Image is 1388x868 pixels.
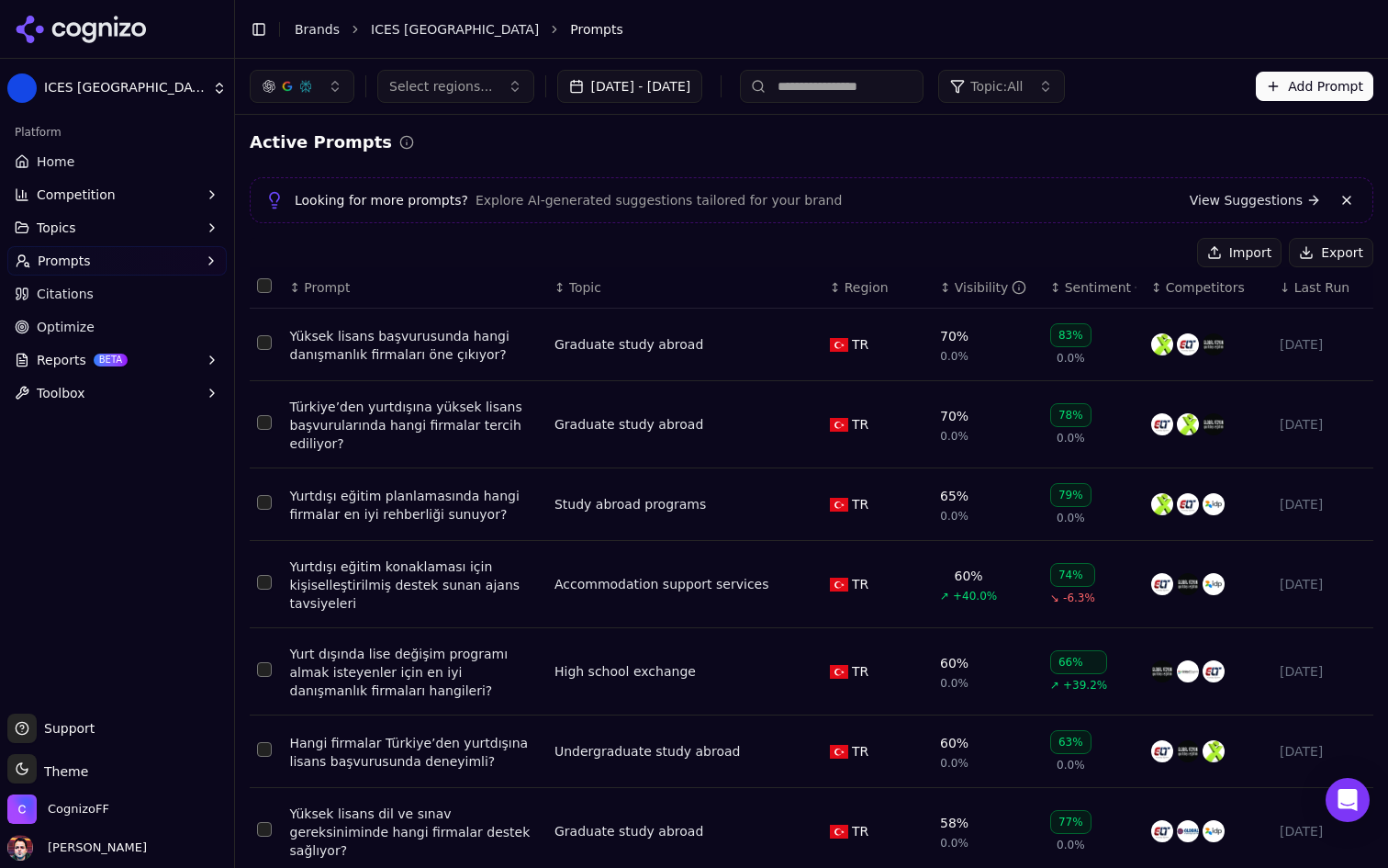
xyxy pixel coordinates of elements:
[1063,591,1095,605] span: -6.3%
[1336,189,1358,211] button: Dismiss banner
[1050,591,1059,605] span: ↘
[940,756,968,771] span: 0.0%
[7,73,37,103] img: ICES Turkey
[290,805,540,860] a: Yüksek lisans dil ve sınav gereksiniminde hangi firmalar destek sağlıyor?
[257,415,272,430] button: Select row 2
[554,415,703,434] a: Graduate study abroad
[295,22,340,37] a: Brands
[1177,660,1199,682] img: united towers
[7,835,147,861] button: Open user button
[852,415,868,434] span: TR
[823,267,933,309] th: Region
[1280,495,1366,513] div: [DATE]
[1151,660,1173,682] img: global vizyon
[940,278,1035,297] div: ↕Visibility
[554,335,703,354] div: Graduate study abroad
[554,742,740,761] a: Undergraduate study abroad
[37,384,85,402] span: Toolbox
[257,495,272,510] button: Select row 3
[557,70,703,103] button: [DATE] - [DATE]
[1057,511,1085,525] span: 0.0%
[940,676,968,691] span: 0.0%
[37,318,95,336] span: Optimize
[257,278,272,293] button: Select all rows
[295,191,468,209] span: Looking for more prompts?
[852,662,868,681] span: TR
[953,589,997,603] span: +40.0%
[1057,838,1085,852] span: 0.0%
[257,335,272,350] button: Select row 1
[37,764,88,779] span: Theme
[940,734,968,752] div: 60%
[852,335,868,354] span: TR
[1280,822,1366,840] div: [DATE]
[476,191,842,209] span: Explore AI-generated suggestions tailored for your brand
[940,429,968,444] span: 0.0%
[1151,413,1173,435] img: elt
[1190,191,1321,209] a: View Suggestions
[290,558,540,613] div: Yurtdışı eğitim konaklaması için kişiselleştirilmiş destek sunan ajans tavsiyeleri
[554,822,703,840] div: Graduate study abroad
[290,398,540,453] a: Türkiye’den yurtdışına yüksek lisans başvurularında hangi firmalar tercih ediliyor?
[1177,413,1199,435] img: academix
[371,20,539,39] a: ICES [GEOGRAPHIC_DATA]
[389,77,493,96] span: Select regions...
[830,578,848,592] img: TR flag
[1166,278,1245,297] span: Competitors
[7,213,227,242] button: Topics
[554,495,706,513] div: Study abroad programs
[554,662,696,681] a: High school exchange
[290,327,540,364] a: Yüksek lisans başvurusunda hangi danışmanlık firmaları öne çıkıyor?
[570,20,623,39] span: Prompts
[569,278,601,297] span: Topic
[1177,333,1199,355] img: elt
[290,278,540,297] div: ↕Prompt
[1057,431,1085,445] span: 0.0%
[37,152,74,171] span: Home
[290,487,540,524] a: Yurtdışı eğitim planlamasında hangi firmalar en iyi rehberliği sunuyor?
[1050,730,1091,754] div: 63%
[940,487,968,505] div: 65%
[1144,267,1272,309] th: Competitors
[1057,758,1085,772] span: 0.0%
[48,801,109,817] span: CognizoFF
[7,345,227,375] button: ReportsBETA
[1197,238,1282,267] button: Import
[830,498,848,512] img: TR flag
[1065,278,1136,297] div: Sentiment
[1177,740,1199,762] img: global vizyon
[38,252,91,270] span: Prompts
[1050,678,1059,693] span: ↗
[1280,278,1366,297] div: ↓Last Run
[830,338,848,352] img: TR flag
[1043,267,1144,309] th: sentiment
[7,312,227,342] a: Optimize
[940,589,949,603] span: ↗
[1151,573,1173,595] img: elt
[1050,650,1107,674] div: 66%
[1050,403,1091,427] div: 78%
[554,575,769,593] a: Accommodation support services
[290,734,540,771] a: Hangi firmalar Türkiye’den yurtdışına lisans başvurusunda deneyimli?
[1050,483,1091,507] div: 79%
[257,662,272,677] button: Select row 5
[94,354,128,366] span: BETA
[1256,72,1373,101] button: Add Prompt
[1050,563,1095,587] div: 74%
[283,267,547,309] th: Prompt
[7,795,37,824] img: CognizoFF
[1151,820,1173,842] img: elt
[940,654,968,672] div: 60%
[1151,278,1265,297] div: ↕Competitors
[1289,238,1373,267] button: Export
[940,814,968,832] div: 58%
[1203,493,1225,515] img: idp
[37,219,76,237] span: Topics
[290,645,540,700] div: Yurt dışında lise değişim programı almak isteyenler için en iyi danışmanlık firmaları hangileri?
